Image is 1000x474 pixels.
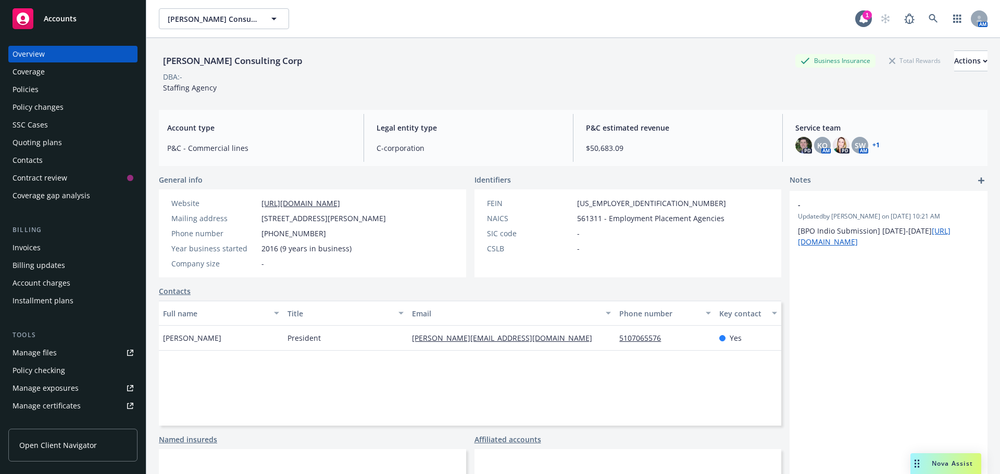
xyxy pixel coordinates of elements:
span: Updated by [PERSON_NAME] on [DATE] 10:21 AM [798,212,979,221]
a: Manage certificates [8,398,137,414]
a: Contacts [159,286,191,297]
a: Quoting plans [8,134,137,151]
span: 2016 (9 years in business) [261,243,352,254]
a: Policy checking [8,362,137,379]
div: Quoting plans [12,134,62,151]
div: Manage files [12,344,57,361]
div: -Updatedby [PERSON_NAME] on [DATE] 10:21 AM[BPO Indio Submission] [DATE]-[DATE][URL][DOMAIN_NAME] [790,191,988,255]
a: Coverage [8,63,137,80]
span: - [577,228,580,239]
a: SSC Cases [8,117,137,133]
a: Start snowing [875,8,896,29]
div: Manage exposures [12,380,79,396]
div: Tools [8,330,137,340]
div: [PERSON_NAME] Consulting Corp [159,54,307,68]
span: P&C - Commercial lines [167,143,351,153]
a: [URL][DOMAIN_NAME] [261,198,340,208]
div: Contract review [12,170,67,186]
div: Phone number [171,228,257,239]
button: [PERSON_NAME] Consulting Corp [159,8,289,29]
img: photo [795,137,812,153]
a: Search [923,8,944,29]
div: Policy changes [12,99,64,116]
a: Manage claims [8,415,137,432]
span: C-corporation [377,143,560,153]
div: Policies [12,81,39,98]
div: SIC code [487,228,573,239]
span: - [798,199,952,210]
a: Policy changes [8,99,137,116]
div: SSC Cases [12,117,48,133]
a: Switch app [947,8,968,29]
a: Contacts [8,152,137,169]
a: [PERSON_NAME][EMAIL_ADDRESS][DOMAIN_NAME] [412,333,601,343]
span: [PERSON_NAME] Consulting Corp [168,14,258,24]
span: SW [855,140,866,151]
button: Actions [954,50,988,71]
a: Contract review [8,170,137,186]
a: Named insureds [159,434,217,445]
span: Nova Assist [932,459,973,468]
img: photo [833,137,849,153]
a: +1 [872,142,880,148]
div: CSLB [487,243,573,254]
a: add [975,174,988,187]
div: Full name [163,308,268,319]
span: Notes [790,174,811,187]
span: Service team [795,122,979,133]
span: President [287,332,321,343]
div: 1 [863,10,872,20]
div: Invoices [12,239,41,256]
div: Title [287,308,392,319]
a: Accounts [8,4,137,33]
div: Manage claims [12,415,65,432]
div: DBA: - [163,71,182,82]
a: Account charges [8,275,137,291]
button: Full name [159,301,283,326]
a: Installment plans [8,292,137,309]
p: [BPO Indio Submission] [DATE]-[DATE] [798,225,979,247]
button: Phone number [615,301,715,326]
span: $50,683.09 [586,143,770,153]
div: Billing [8,225,137,235]
div: Coverage gap analysis [12,187,90,204]
button: Title [283,301,408,326]
span: Accounts [44,15,77,23]
div: Manage certificates [12,398,81,414]
span: Account type [167,122,351,133]
div: Website [171,198,257,209]
span: [PHONE_NUMBER] [261,228,326,239]
a: Overview [8,46,137,62]
div: Total Rewards [884,54,946,67]
div: FEIN [487,198,573,209]
div: Overview [12,46,45,62]
div: Coverage [12,63,45,80]
div: Installment plans [12,292,73,309]
a: Coverage gap analysis [8,187,137,204]
a: Manage files [8,344,137,361]
div: Drag to move [910,453,923,474]
div: Phone number [619,308,699,319]
div: Billing updates [12,257,65,274]
span: [PERSON_NAME] [163,332,221,343]
span: KO [817,140,828,151]
div: Year business started [171,243,257,254]
span: Open Client Navigator [19,440,97,451]
span: Legal entity type [377,122,560,133]
span: General info [159,174,203,185]
div: Email [412,308,599,319]
a: Report a Bug [899,8,920,29]
span: Yes [730,332,742,343]
span: 561311 - Employment Placement Agencies [577,213,724,224]
a: Policies [8,81,137,98]
span: - [261,258,264,269]
span: Staffing Agency [163,83,217,93]
span: - [577,243,580,254]
a: Manage exposures [8,380,137,396]
button: Nova Assist [910,453,981,474]
div: Policy checking [12,362,65,379]
div: Contacts [12,152,43,169]
button: Email [408,301,615,326]
a: Affiliated accounts [474,434,541,445]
